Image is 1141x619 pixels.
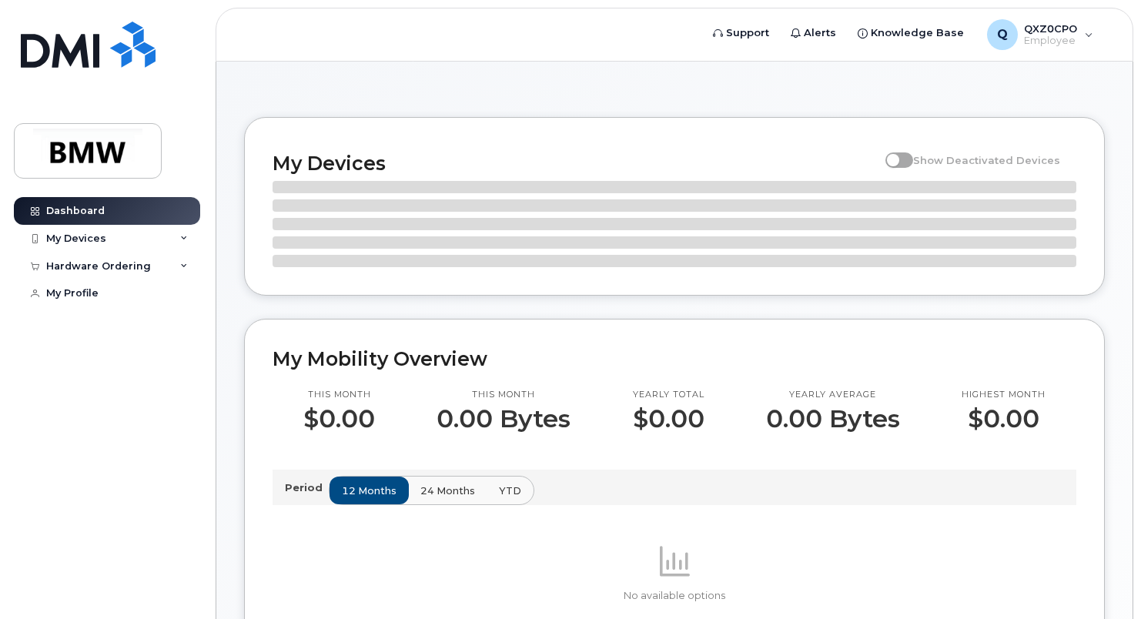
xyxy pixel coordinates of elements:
p: $0.00 [962,405,1046,433]
span: Show Deactivated Devices [913,154,1060,166]
p: Highest month [962,389,1046,401]
p: Yearly total [633,389,704,401]
span: 24 months [420,483,475,498]
p: $0.00 [633,405,704,433]
p: Yearly average [766,389,900,401]
p: This month [437,389,570,401]
p: No available options [273,589,1076,603]
p: This month [303,389,375,401]
p: $0.00 [303,405,375,433]
p: 0.00 Bytes [437,405,570,433]
span: YTD [499,483,521,498]
input: Show Deactivated Devices [885,146,898,158]
p: Period [285,480,329,495]
h2: My Devices [273,152,878,175]
h2: My Mobility Overview [273,347,1076,370]
p: 0.00 Bytes [766,405,900,433]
